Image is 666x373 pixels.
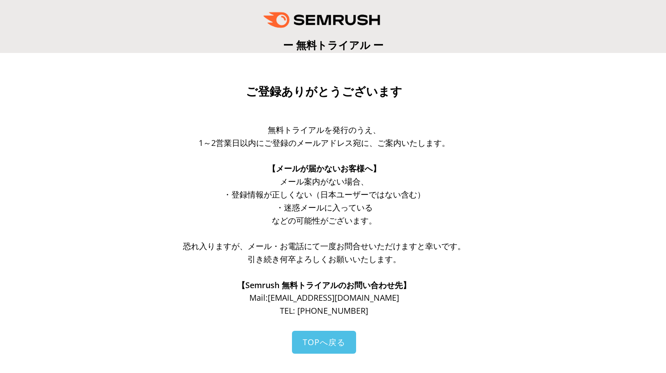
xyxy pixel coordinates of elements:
[248,254,401,264] span: 引き続き何卒よろしくお願いいたします。
[276,202,373,213] span: ・迷惑メールに入っている
[237,280,411,290] span: 【Semrush 無料トライアルのお問い合わせ先】
[268,163,381,174] span: 【メールが届かないお客様へ】
[268,124,381,135] span: 無料トライアルを発行のうえ、
[249,292,399,303] span: Mail: [EMAIL_ADDRESS][DOMAIN_NAME]
[246,85,402,98] span: ご登録ありがとうございます
[292,331,356,354] a: TOPへ戻る
[272,215,377,226] span: などの可能性がございます。
[199,137,450,148] span: 1～2営業日以内にご登録のメールアドレス宛に、ご案内いたします。
[283,38,383,52] span: ー 無料トライアル ー
[280,305,368,316] span: TEL: [PHONE_NUMBER]
[280,176,369,187] span: メール案内がない場合、
[223,189,425,200] span: ・登録情報が正しくない（日本ユーザーではない含む）
[183,241,466,251] span: 恐れ入りますが、メール・お電話にて一度お問合せいただけますと幸いです。
[303,337,345,347] span: TOPへ戻る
